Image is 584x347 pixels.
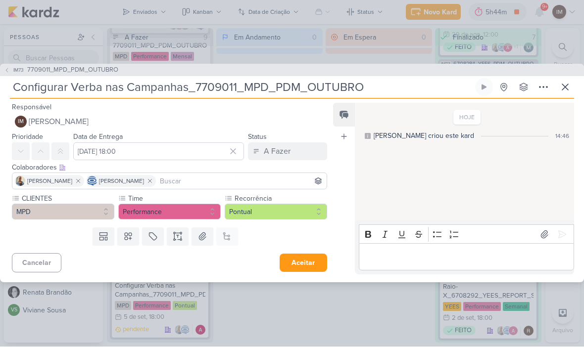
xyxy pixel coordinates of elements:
input: Kard Sem Título [10,79,473,96]
label: Prioridade [12,133,43,141]
img: Iara Santos [15,176,25,186]
div: Editor toolbar [359,225,574,244]
label: Status [248,133,267,141]
div: A Fazer [264,146,291,158]
button: IM73 7709011_MPD_PDM_OUTUBRO [4,66,118,76]
button: IM [PERSON_NAME] [12,113,327,131]
div: Ligar relógio [480,84,488,91]
div: [PERSON_NAME] criou este kard [374,131,474,141]
button: MPD [12,204,114,220]
button: A Fazer [248,143,327,161]
img: Caroline Traven De Andrade [87,176,97,186]
div: Isabella Machado Guimarães [15,116,27,128]
button: Pontual [225,204,327,220]
label: CLIENTES [21,194,114,204]
input: Buscar [158,175,325,187]
label: Data de Entrega [73,133,123,141]
div: Editor editing area: main [359,244,574,271]
div: Colaboradores [12,163,327,173]
span: [PERSON_NAME] [99,177,144,186]
button: Aceitar [280,254,327,272]
label: Time [127,194,221,204]
span: IM73 [12,67,25,74]
label: Recorrência [234,194,327,204]
label: Responsável [12,103,51,112]
button: Performance [118,204,221,220]
input: Select a date [73,143,244,161]
span: [PERSON_NAME] [29,116,89,128]
span: 7709011_MPD_PDM_OUTUBRO [27,66,118,76]
div: 14:46 [555,132,569,141]
button: Cancelar [12,254,61,273]
p: IM [18,120,24,125]
span: [PERSON_NAME] [27,177,72,186]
